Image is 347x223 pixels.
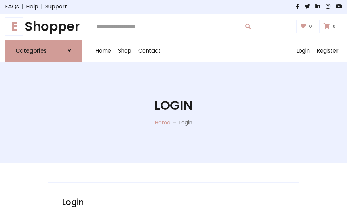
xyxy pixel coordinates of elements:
[115,40,135,62] a: Shop
[155,119,170,126] a: Home
[331,23,338,29] span: 0
[307,23,314,29] span: 0
[135,40,164,62] a: Contact
[296,20,318,33] a: 0
[45,3,67,11] a: Support
[5,3,19,11] a: FAQs
[19,3,26,11] span: |
[170,119,179,127] p: -
[154,98,193,113] h1: Login
[62,196,285,208] h2: Login
[38,3,45,11] span: |
[179,119,192,127] p: Login
[319,20,342,33] a: 0
[92,40,115,62] a: Home
[5,19,82,34] a: EShopper
[5,19,82,34] h1: Shopper
[26,3,38,11] a: Help
[5,17,23,36] span: E
[5,40,82,62] a: Categories
[313,40,342,62] a: Register
[293,40,313,62] a: Login
[16,47,47,54] h6: Categories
